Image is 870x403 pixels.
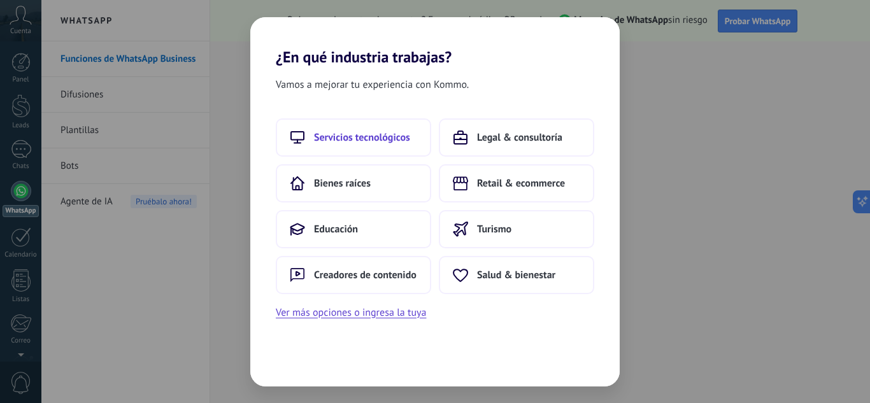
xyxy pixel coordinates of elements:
[276,76,469,93] span: Vamos a mejorar tu experiencia con Kommo.
[439,210,594,248] button: Turismo
[439,118,594,157] button: Legal & consultoría
[477,223,511,236] span: Turismo
[314,223,358,236] span: Educación
[276,256,431,294] button: Creadores de contenido
[276,210,431,248] button: Educación
[314,177,371,190] span: Bienes raíces
[276,304,426,321] button: Ver más opciones o ingresa la tuya
[477,131,562,144] span: Legal & consultoría
[276,118,431,157] button: Servicios tecnológicos
[314,269,417,281] span: Creadores de contenido
[439,164,594,202] button: Retail & ecommerce
[314,131,410,144] span: Servicios tecnológicos
[276,164,431,202] button: Bienes raíces
[477,177,565,190] span: Retail & ecommerce
[250,17,620,66] h2: ¿En qué industria trabajas?
[439,256,594,294] button: Salud & bienestar
[477,269,555,281] span: Salud & bienestar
